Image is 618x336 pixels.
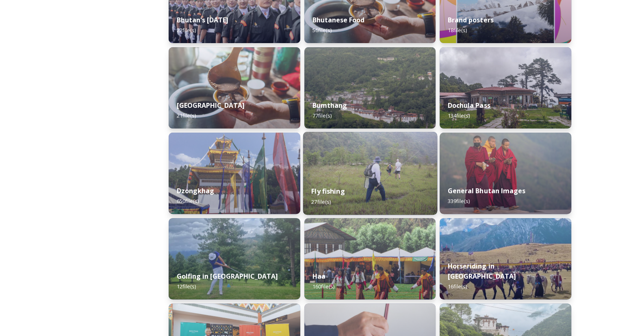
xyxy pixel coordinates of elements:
strong: Bumthang [312,101,347,110]
span: 650 file(s) [177,197,199,205]
img: 2022-10-01%252011.41.43.jpg [440,47,571,129]
strong: [GEOGRAPHIC_DATA] [177,101,245,110]
strong: Bhutanese Food [312,15,364,24]
span: 22 file(s) [177,26,196,34]
span: 16 file(s) [448,283,467,290]
strong: Bhutan's [DATE] [177,15,228,24]
span: 339 file(s) [448,197,470,205]
strong: Dochula Pass [448,101,490,110]
img: by%2520Ugyen%2520Wangchuk14.JPG [303,132,437,215]
strong: Brand posters [448,15,493,24]
strong: Fly fishing [311,187,345,196]
img: Haa%2520Summer%2520Festival1.jpeg [304,218,436,299]
img: Festival%2520Header.jpg [169,133,300,214]
span: 12 file(s) [177,283,196,290]
img: MarcusWestbergBhutanHiRes-23.jpg [440,133,571,214]
img: Bumdeling%2520090723%2520by%2520Amp%2520Sripimanwat-4%25202.jpg [169,47,300,129]
img: Horseriding%2520in%2520Bhutan2.JPG [440,218,571,299]
strong: Golfing in [GEOGRAPHIC_DATA] [177,272,278,281]
strong: Haa [312,272,325,281]
span: 21 file(s) [177,112,196,119]
span: 134 file(s) [448,112,470,119]
span: 56 file(s) [312,26,332,34]
strong: Horseriding in [GEOGRAPHIC_DATA] [448,262,516,281]
span: 18 file(s) [448,26,467,34]
img: Bumthang%2520180723%2520by%2520Amp%2520Sripimanwat-20.jpg [304,47,436,129]
span: 77 file(s) [312,112,332,119]
img: IMG_0877.jpeg [169,218,300,299]
span: 160 file(s) [312,283,334,290]
strong: General Bhutan Images [448,186,525,195]
strong: Dzongkhag [177,186,214,195]
span: 27 file(s) [311,198,331,205]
